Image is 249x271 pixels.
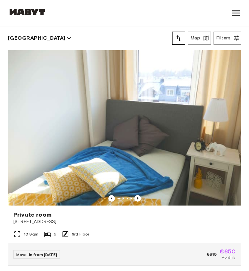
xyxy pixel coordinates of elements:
[134,195,141,202] button: Previous image
[16,252,57,257] span: Move-in from [DATE]
[8,34,71,43] button: [GEOGRAPHIC_DATA]
[13,219,236,225] span: [STREET_ADDRESS]
[188,32,211,45] button: Map
[214,32,241,45] button: Filters
[8,50,241,206] img: Marketing picture of unit DE-02-011-001-01HF
[13,211,51,219] span: Private room
[24,231,38,237] span: 10 Sqm
[172,32,185,45] button: tune
[221,254,236,260] span: Monthly
[8,50,241,266] a: Marketing picture of unit DE-02-011-001-01HFPrevious imagePrevious imagePrivate room[STREET_ADDRE...
[54,231,56,237] span: 5
[108,195,115,202] button: Previous image
[8,9,47,15] img: Habyt
[219,249,236,254] span: €650
[207,251,217,257] span: €810
[72,231,89,237] span: 3rd Floor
